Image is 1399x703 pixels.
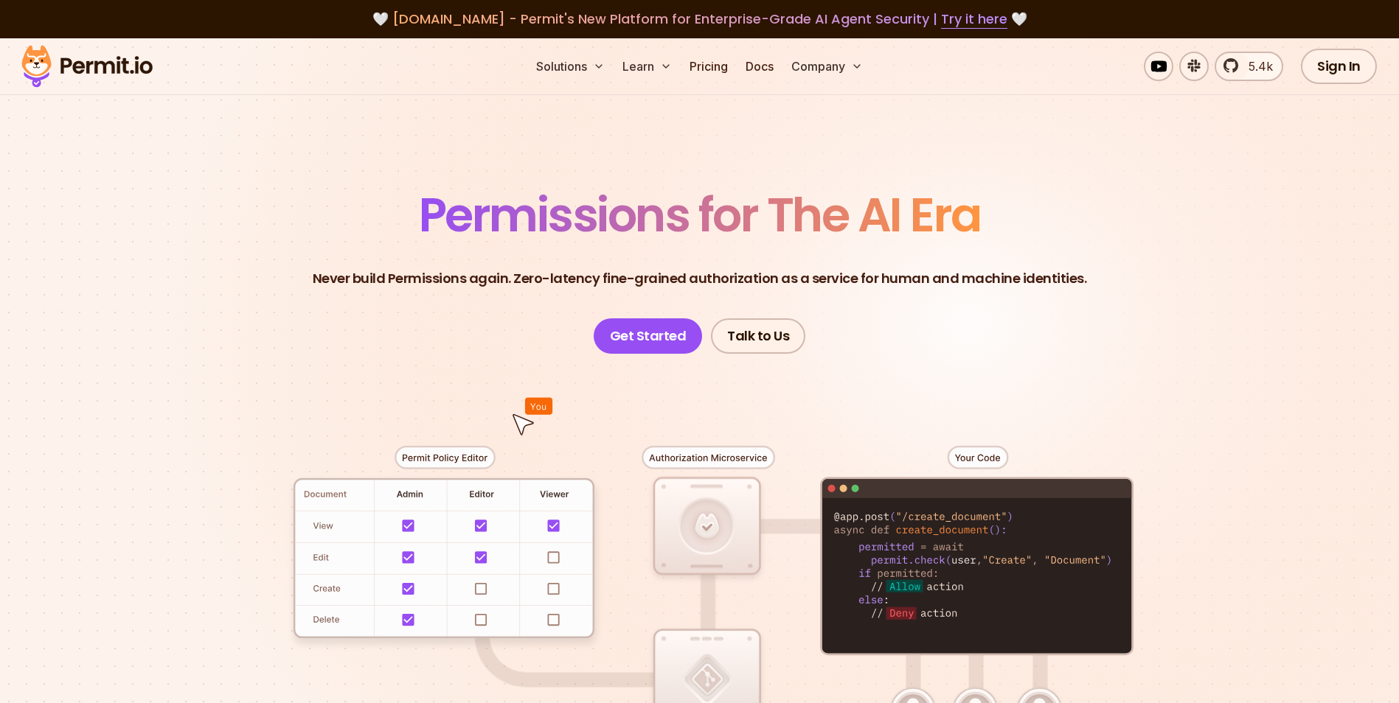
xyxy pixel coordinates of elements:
a: Pricing [684,52,734,81]
a: Talk to Us [711,318,805,354]
a: Try it here [941,10,1007,29]
span: 5.4k [1240,57,1273,75]
a: Get Started [594,318,703,354]
button: Learn [617,52,678,81]
div: 🤍 🤍 [35,9,1364,29]
a: 5.4k [1215,52,1283,81]
span: Permissions for The AI Era [419,182,981,248]
img: Permit logo [15,41,159,91]
button: Solutions [530,52,611,81]
p: Never build Permissions again. Zero-latency fine-grained authorization as a service for human and... [313,268,1087,289]
button: Company [785,52,869,81]
a: Sign In [1301,49,1377,84]
a: Docs [740,52,780,81]
span: [DOMAIN_NAME] - Permit's New Platform for Enterprise-Grade AI Agent Security | [392,10,1007,28]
